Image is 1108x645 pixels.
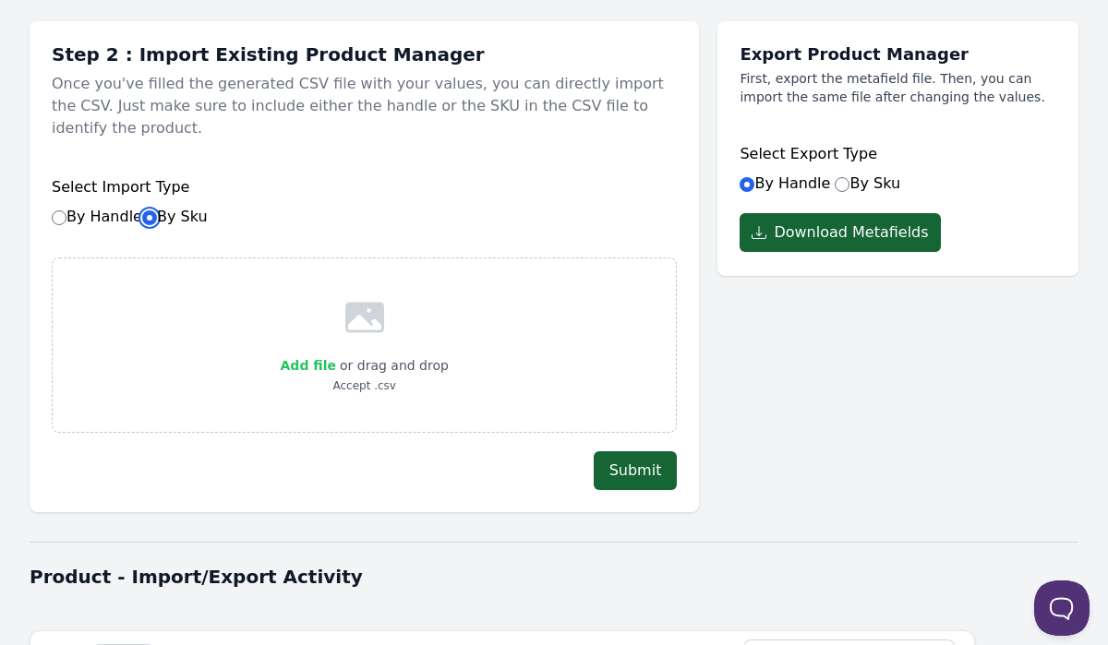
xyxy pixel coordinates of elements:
input: By Sku [142,210,157,225]
h1: Step 2 : Import Existing Product Manager [52,43,677,66]
button: Submit [594,451,678,490]
span: Add file [281,358,336,373]
input: By Handle [740,177,754,192]
p: Once you've filled the generated CSV file with your values, you can directly import the CSV. Just... [52,66,677,147]
label: By Sku [835,174,900,192]
iframe: Toggle Customer Support [1034,580,1090,636]
label: By Handle [52,208,208,225]
label: By Sku [142,208,208,225]
input: By Sku [835,177,849,192]
p: or drag and drop [336,354,449,376]
label: By Handle [740,174,830,192]
p: First, export the metafield file. Then, you can import the same file after changing the values. [740,69,1056,106]
h1: Product - Import/Export Activity [30,564,1078,590]
button: Download Metafields [740,213,940,252]
h6: Select Export Type [740,143,1056,165]
p: Accept .csv [281,376,449,395]
h1: Export Product Manager [740,43,1056,66]
input: By HandleBy Sku [52,210,66,225]
h6: Select Import Type [52,176,677,198]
